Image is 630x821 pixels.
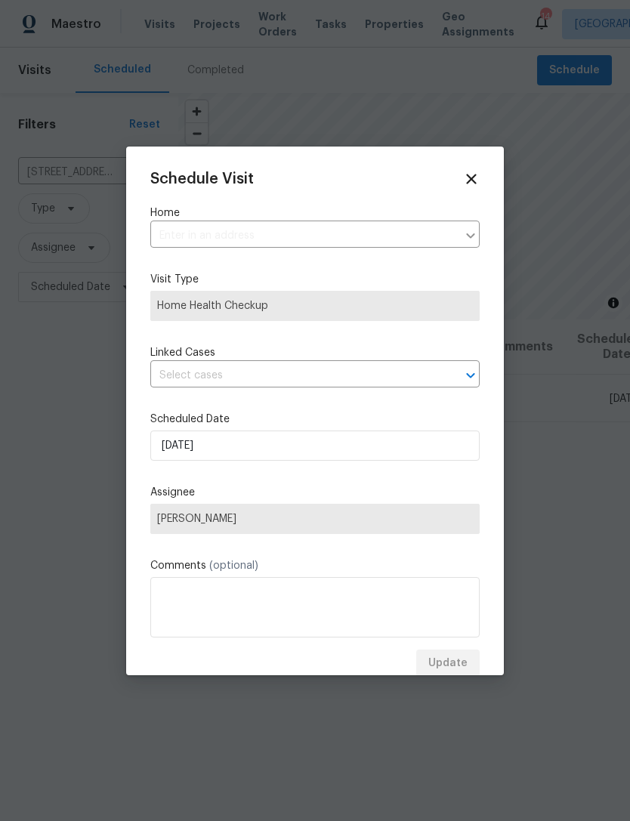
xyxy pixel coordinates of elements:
[150,558,480,573] label: Comments
[150,485,480,500] label: Assignee
[150,364,437,387] input: Select cases
[150,171,254,187] span: Schedule Visit
[209,560,258,571] span: (optional)
[157,298,473,313] span: Home Health Checkup
[150,345,215,360] span: Linked Cases
[460,365,481,386] button: Open
[150,224,457,248] input: Enter in an address
[150,205,480,221] label: Home
[157,513,473,525] span: [PERSON_NAME]
[150,431,480,461] input: M/D/YYYY
[463,171,480,187] span: Close
[150,412,480,427] label: Scheduled Date
[150,272,480,287] label: Visit Type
